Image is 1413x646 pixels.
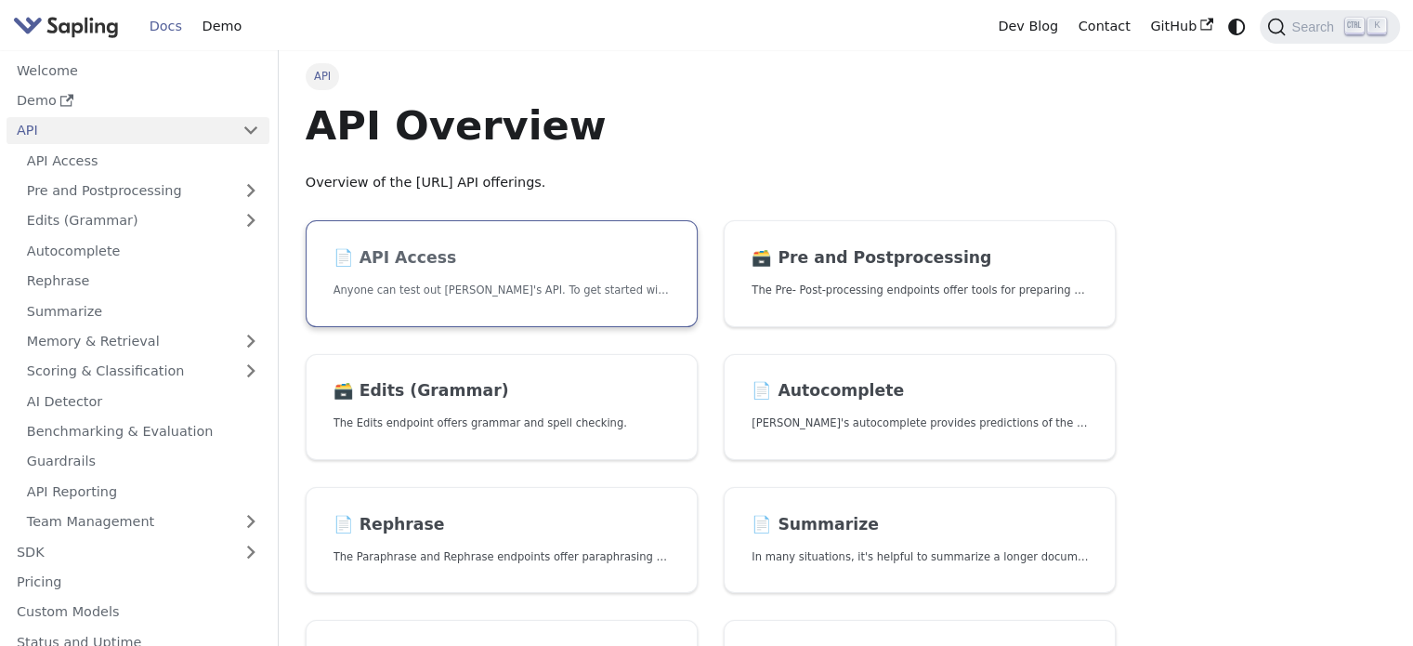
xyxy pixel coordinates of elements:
nav: Breadcrumbs [306,63,1117,89]
a: Memory & Retrieval [17,328,269,355]
a: 🗃️ Pre and PostprocessingThe Pre- Post-processing endpoints offer tools for preparing your text d... [724,220,1116,327]
span: API [306,63,340,89]
a: Benchmarking & Evaluation [17,418,269,445]
a: 🗃️ Edits (Grammar)The Edits endpoint offers grammar and spell checking. [306,354,698,461]
a: Docs [139,12,192,41]
kbd: K [1367,18,1386,34]
p: The Edits endpoint offers grammar and spell checking. [334,415,670,432]
a: 📄️ RephraseThe Paraphrase and Rephrase endpoints offer paraphrasing for particular styles. [306,487,698,594]
a: SDK [7,538,232,565]
p: Sapling's autocomplete provides predictions of the next few characters or words [752,415,1088,432]
button: Search (Ctrl+K) [1260,10,1399,44]
a: Edits (Grammar) [17,207,269,234]
h2: API Access [334,248,670,269]
h2: Edits (Grammar) [334,381,670,402]
a: GitHub [1140,12,1223,41]
a: Welcome [7,57,269,84]
a: API Access [17,147,269,174]
a: Contact [1068,12,1141,41]
button: Expand sidebar category 'SDK' [232,538,269,565]
a: Pricing [7,569,269,596]
img: Sapling.ai [13,13,119,40]
a: Custom Models [7,599,269,626]
a: Dev Blog [988,12,1067,41]
a: Summarize [17,297,269,324]
p: Anyone can test out Sapling's API. To get started with the API, simply: [334,282,670,299]
a: Guardrails [17,448,269,475]
p: In many situations, it's helpful to summarize a longer document into a shorter, more easily diges... [752,548,1088,566]
a: API Reporting [17,478,269,505]
a: Rephrase [17,268,269,295]
a: Team Management [17,508,269,535]
h2: Rephrase [334,515,670,535]
h2: Summarize [752,515,1088,535]
a: Autocomplete [17,237,269,264]
h2: Autocomplete [752,381,1088,402]
a: API [7,117,232,144]
button: Collapse sidebar category 'API' [232,117,269,144]
p: The Pre- Post-processing endpoints offer tools for preparing your text data for ingestation as we... [752,282,1088,299]
a: Demo [7,87,269,114]
span: Search [1286,20,1345,34]
p: The Paraphrase and Rephrase endpoints offer paraphrasing for particular styles. [334,548,670,566]
a: 📄️ Autocomplete[PERSON_NAME]'s autocomplete provides predictions of the next few characters or words [724,354,1116,461]
a: 📄️ SummarizeIn many situations, it's helpful to summarize a longer document into a shorter, more ... [724,487,1116,594]
a: AI Detector [17,388,269,415]
a: Sapling.ai [13,13,125,40]
h1: API Overview [306,100,1117,151]
button: Switch between dark and light mode (currently system mode) [1223,13,1250,40]
a: 📄️ API AccessAnyone can test out [PERSON_NAME]'s API. To get started with the API, simply: [306,220,698,327]
a: Scoring & Classification [17,358,269,385]
p: Overview of the [URL] API offerings. [306,172,1117,194]
h2: Pre and Postprocessing [752,248,1088,269]
a: Demo [192,12,252,41]
a: Pre and Postprocessing [17,178,269,204]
